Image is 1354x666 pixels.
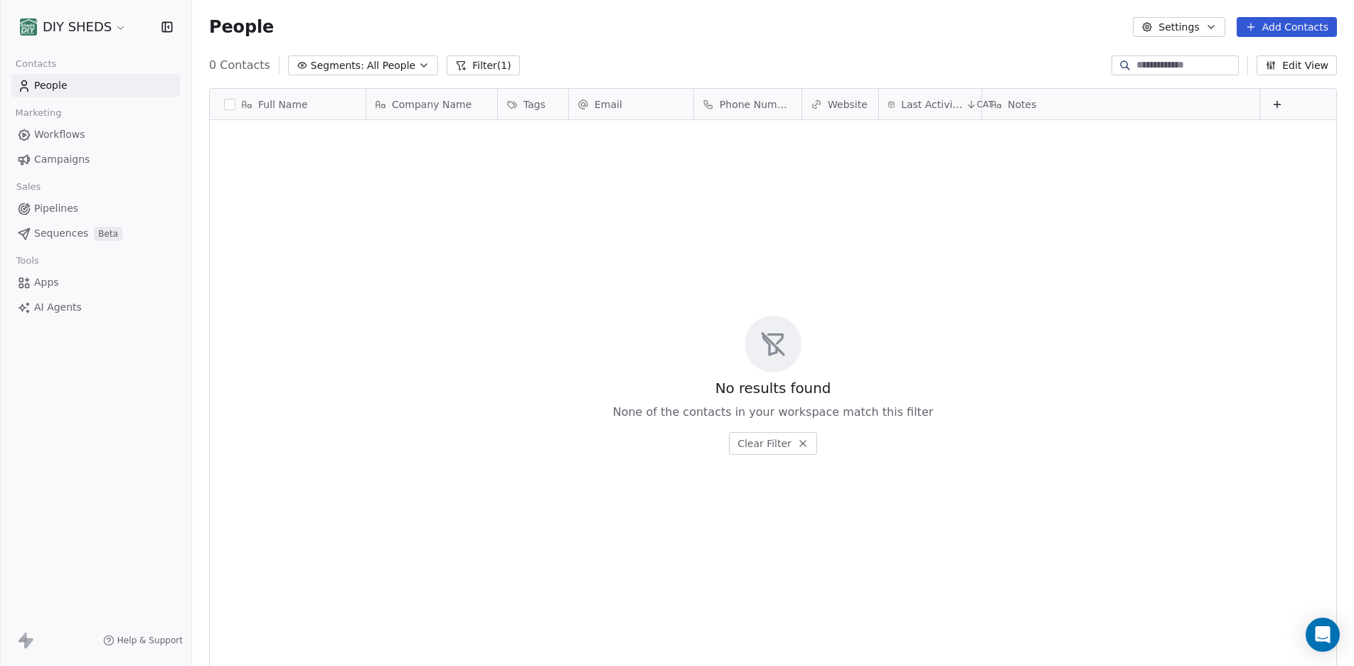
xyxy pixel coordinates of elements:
[982,89,1259,119] div: Notes
[258,97,308,112] span: Full Name
[311,58,364,73] span: Segments:
[523,97,545,112] span: Tags
[498,89,568,119] div: Tags
[209,16,274,38] span: People
[11,197,180,220] a: Pipelines
[802,89,878,119] div: Website
[11,74,180,97] a: People
[392,97,471,112] span: Company Name
[367,58,415,73] span: All People
[9,53,63,75] span: Contacts
[729,432,817,455] button: Clear Filter
[11,296,180,319] a: AI Agents
[11,271,180,294] a: Apps
[34,275,59,290] span: Apps
[613,404,934,421] span: None of the contacts in your workspace match this filter
[11,148,180,171] a: Campaigns
[694,89,801,119] div: Phone Number
[34,201,78,216] span: Pipelines
[94,227,122,241] span: Beta
[1237,17,1337,37] button: Add Contacts
[1306,618,1340,652] div: Open Intercom Messenger
[879,89,981,119] div: Last Activity DateCAT
[11,123,180,146] a: Workflows
[977,99,993,110] span: CAT
[210,89,366,119] div: Full Name
[447,55,520,75] button: Filter(1)
[901,97,962,112] span: Last Activity Date
[569,89,693,119] div: Email
[34,226,88,241] span: Sequences
[595,97,622,112] span: Email
[34,152,90,167] span: Campaigns
[10,176,47,198] span: Sales
[366,89,497,119] div: Company Name
[210,120,366,641] div: grid
[366,120,1338,641] div: grid
[103,635,183,646] a: Help & Support
[828,97,868,112] span: Website
[715,378,831,398] span: No results found
[20,18,37,36] img: shedsdiy.jpg
[720,97,793,112] span: Phone Number
[34,78,68,93] span: People
[43,18,112,36] span: DIY SHEDS
[1008,97,1036,112] span: Notes
[1257,55,1337,75] button: Edit View
[34,300,82,315] span: AI Agents
[1133,17,1225,37] button: Settings
[9,102,68,124] span: Marketing
[34,127,85,142] span: Workflows
[11,222,180,245] a: SequencesBeta
[117,635,183,646] span: Help & Support
[10,250,45,272] span: Tools
[17,15,129,39] button: DIY SHEDS
[209,57,270,74] span: 0 Contacts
